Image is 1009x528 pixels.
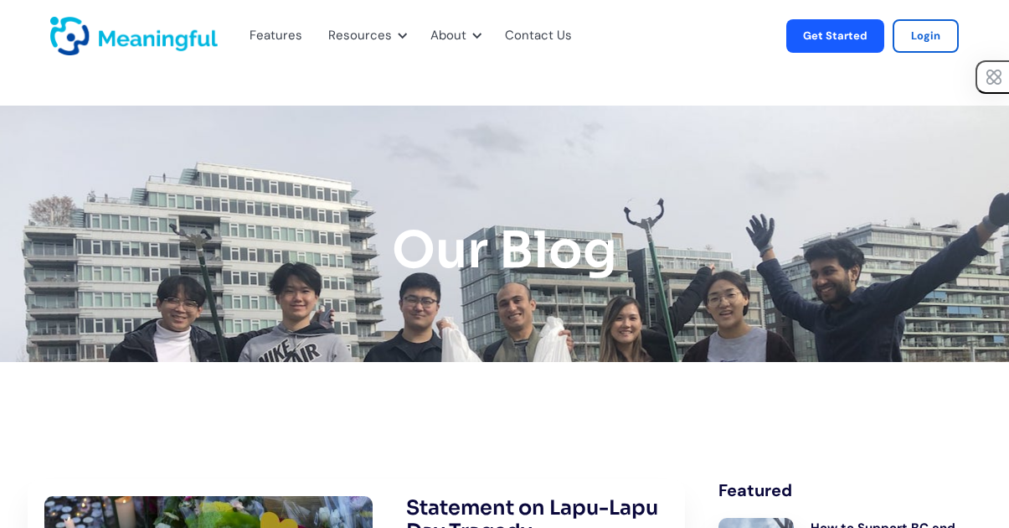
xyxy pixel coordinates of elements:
h1: Our Blog [392,223,617,278]
div: Resources [318,8,412,64]
div: Contact Us [495,8,592,64]
div: Features [239,8,310,64]
div: About [420,8,486,64]
a: Get Started [786,19,884,53]
a: Features [250,25,290,47]
a: Contact Us [505,25,572,47]
div: Features [250,25,302,47]
div: About [430,25,466,47]
a: Login [893,19,959,53]
div: Resources [328,25,392,47]
a: home [50,17,92,55]
div: Featured [718,479,981,501]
